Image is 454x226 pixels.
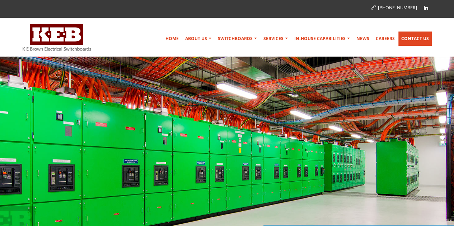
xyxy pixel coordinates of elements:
a: Switchboards [215,32,260,46]
a: News [354,32,372,46]
a: Home [163,32,182,46]
a: About Us [182,32,214,46]
a: In-house Capabilities [291,32,353,46]
a: Services [261,32,291,46]
a: Contact Us [398,32,432,46]
a: Careers [373,32,398,46]
img: K E Brown Electrical Switchboards [23,24,91,51]
a: Linkedin [421,3,431,13]
a: [PHONE_NUMBER] [371,5,417,11]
